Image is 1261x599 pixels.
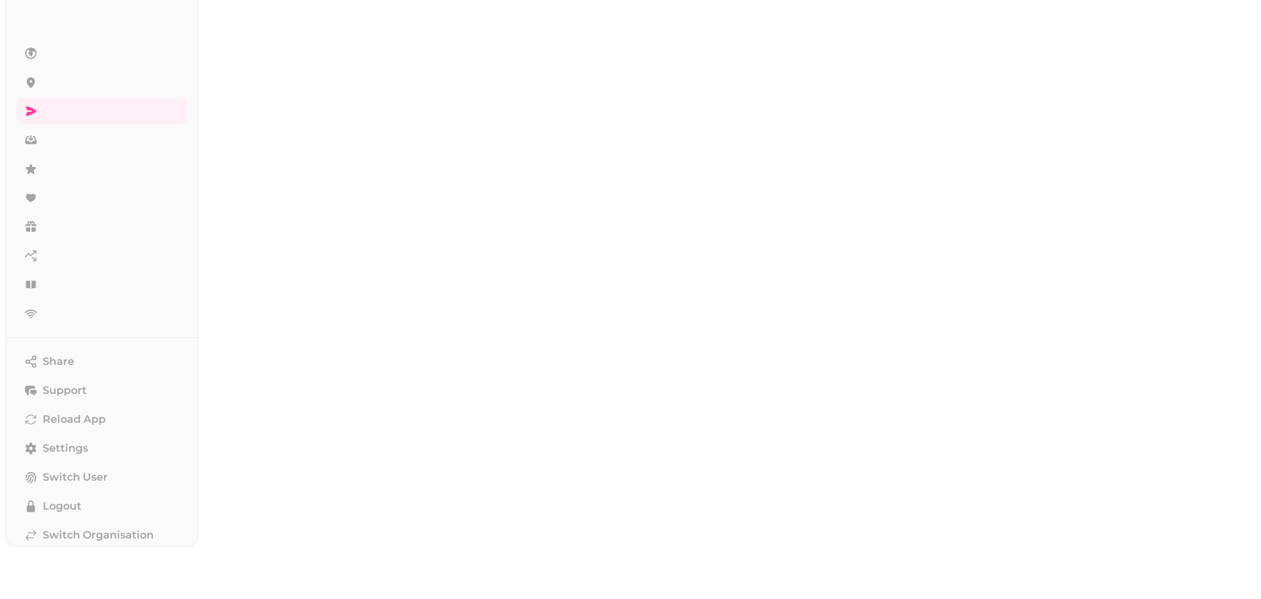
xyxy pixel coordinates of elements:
span: Support [43,383,87,398]
span: Reload App [43,412,106,427]
span: Logout [43,498,81,514]
a: Switch Organisation [16,522,187,548]
button: Share [16,348,187,375]
button: Logout [16,493,187,519]
button: Reload App [16,406,187,433]
a: Settings [16,435,187,462]
span: Share [43,354,74,370]
span: Settings [43,441,88,456]
span: Switch User [43,469,108,485]
span: Switch Organisation [43,527,154,543]
button: Switch User [16,464,187,491]
button: Support [16,377,187,404]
